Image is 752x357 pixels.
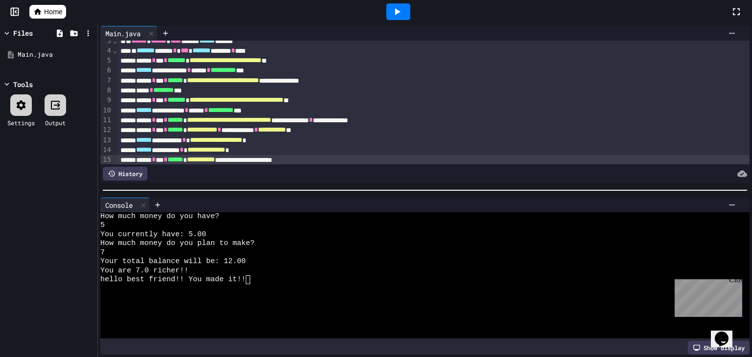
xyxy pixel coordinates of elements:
div: History [103,167,147,180]
a: Home [29,5,66,19]
span: How much money do you have? [100,212,219,221]
span: Home [44,7,62,17]
div: 11 [100,115,113,125]
div: Show display [688,341,750,355]
div: Console [100,200,138,210]
div: Settings [7,118,35,127]
div: 5 [100,56,113,66]
span: Your total balance will be: 12.00 [100,257,246,266]
span: 5 [100,221,105,230]
span: You currently have: 5.00 [100,230,206,239]
div: 15 [100,155,113,165]
div: Main.java [100,28,145,39]
div: 3 [100,36,113,46]
div: 8 [100,86,113,95]
div: 4 [100,46,113,56]
div: Tools [13,79,33,89]
iframe: chat widget [671,275,742,317]
span: Fold line [113,46,117,54]
div: 12 [100,125,113,135]
span: 7 [100,248,105,257]
span: How much money do you plan to make? [100,239,255,248]
span: You are 7.0 richer!! [100,267,188,275]
span: Fold line [113,37,117,45]
div: 13 [100,135,113,145]
div: 7 [100,76,113,86]
span: hello best friend!! You made it!! [100,275,246,284]
div: 10 [100,106,113,115]
div: Console [100,198,150,212]
div: Output [45,118,66,127]
div: 9 [100,95,113,105]
div: 14 [100,145,113,155]
div: 6 [100,66,113,75]
div: Main.java [18,50,94,60]
iframe: chat widget [711,318,742,347]
div: Main.java [100,26,158,41]
div: Files [13,28,33,38]
div: Chat with us now!Close [4,4,68,62]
